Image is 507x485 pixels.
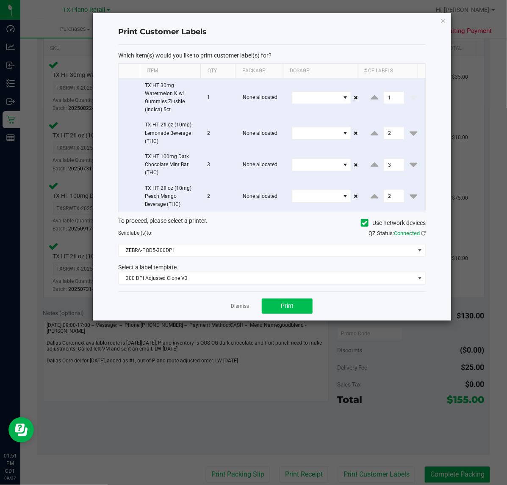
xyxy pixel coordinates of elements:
p: Which item(s) would you like to print customer label(s) for? [118,52,426,59]
a: Dismiss [231,303,249,310]
td: None allocated [238,118,287,149]
h4: Print Customer Labels [118,27,426,38]
span: QZ Status: [368,230,426,236]
td: TX HT 2fl oz (10mg) Lemonade Beverage (THC) [140,118,202,149]
div: To proceed, please select a printer. [112,216,432,229]
td: None allocated [238,181,287,212]
span: Print [281,302,294,309]
td: None allocated [238,78,287,118]
th: Dosage [283,64,357,78]
label: Use network devices [361,219,426,227]
th: Item [140,64,201,78]
td: TX HT 100mg Dark Chocolate Mint Bar (THC) [140,149,202,181]
span: Connected [394,230,420,236]
span: label(s) [130,230,147,236]
span: Send to: [118,230,152,236]
iframe: Resource center [8,417,34,443]
th: Qty [200,64,235,78]
th: # of labels [357,64,418,78]
td: TX HT 30mg Watermelon Kiwi Gummies Zlushie (Indica) 5ct [140,78,202,118]
div: Select a label template. [112,263,432,272]
td: None allocated [238,149,287,181]
th: Package [235,64,283,78]
span: 300 DPI Adjusted Clone V3 [119,272,415,284]
button: Print [262,299,313,314]
td: 1 [202,78,238,118]
td: TX HT 2fl oz (10mg) Peach Mango Beverage (THC) [140,181,202,212]
span: ZEBRA-POD5-300DPI [119,244,415,256]
td: 3 [202,149,238,181]
td: 2 [202,118,238,149]
td: 2 [202,181,238,212]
